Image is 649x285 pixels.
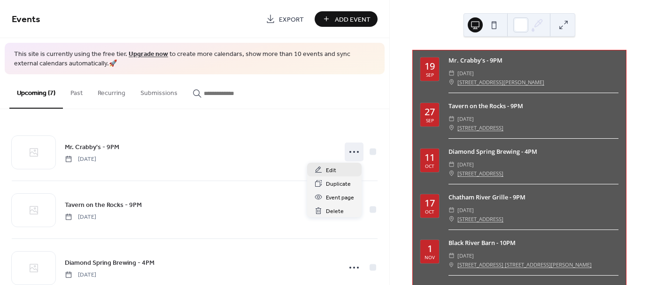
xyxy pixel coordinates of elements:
[457,251,474,260] span: [DATE]
[425,62,435,71] div: 19
[326,166,336,175] span: Edit
[279,15,304,24] span: Export
[65,200,142,210] span: Tavern on the Rocks - 9PM
[448,160,455,169] div: ​
[12,10,40,29] span: Events
[448,251,455,260] div: ​
[457,123,503,132] a: [STREET_ADDRESS]
[425,255,435,260] div: Nov
[457,160,474,169] span: [DATE]
[9,74,63,109] button: Upcoming (7)
[457,169,503,178] a: [STREET_ADDRESS]
[259,11,311,27] a: Export
[426,118,434,123] div: Sep
[65,213,96,221] span: [DATE]
[448,169,455,178] div: ​
[448,147,618,156] div: Diamond Spring Brewing - 4PM
[129,48,168,61] a: Upgrade now
[315,11,378,27] button: Add Event
[457,214,503,223] a: [STREET_ADDRESS]
[448,193,618,202] div: Chatham River Grille - 9PM
[426,72,434,77] div: Sep
[448,214,455,223] div: ​
[65,270,96,279] span: [DATE]
[457,78,544,87] a: [STREET_ADDRESS][PERSON_NAME]
[326,206,344,216] span: Delete
[457,206,474,214] span: [DATE]
[448,238,618,247] div: Black River Barn - 10PM
[90,74,133,108] button: Recurring
[448,260,455,269] div: ​
[63,74,90,108] button: Past
[448,69,455,78] div: ​
[65,142,119,152] a: Mr. Crabby's - 9PM
[14,50,375,68] span: This site is currently using the free tier. to create more calendars, show more than 10 events an...
[133,74,185,108] button: Submissions
[448,114,455,123] div: ​
[326,179,351,189] span: Duplicate
[425,198,435,208] div: 17
[448,78,455,87] div: ​
[65,257,155,268] a: Diamond Spring Brewing - 4PM
[457,69,474,78] span: [DATE]
[335,15,371,24] span: Add Event
[448,123,455,132] div: ​
[65,199,142,210] a: Tavern on the Rocks - 9PM
[448,102,618,111] div: Tavern on the Rocks - 9PM
[425,153,435,162] div: 11
[448,56,618,65] div: Mr. Crabby's - 9PM
[457,260,592,269] a: [STREET_ADDRESS] [STREET_ADDRESS][PERSON_NAME]
[425,164,434,168] div: Oct
[425,107,435,117] div: 27
[65,155,96,163] span: [DATE]
[427,244,433,253] div: 1
[425,209,434,214] div: Oct
[65,258,155,268] span: Diamond Spring Brewing - 4PM
[326,193,354,203] span: Event page
[448,206,455,214] div: ​
[65,142,119,152] span: Mr. Crabby's - 9PM
[457,114,474,123] span: [DATE]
